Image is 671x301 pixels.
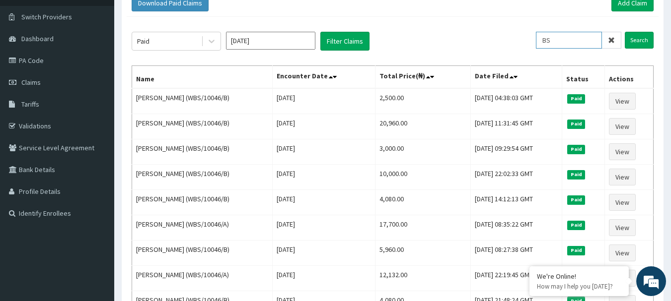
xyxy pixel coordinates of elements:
img: d_794563401_company_1708531726252_794563401 [18,50,40,74]
a: View [609,143,636,160]
td: 4,080.00 [375,190,470,215]
td: [PERSON_NAME] (WBS/10046/B) [132,190,273,215]
textarea: Type your message and hit 'Enter' [5,198,189,233]
a: View [609,93,636,110]
td: 17,700.00 [375,215,470,241]
div: We're Online! [537,272,621,281]
td: [DATE] 04:38:03 GMT [470,88,562,114]
td: [DATE] [272,139,375,165]
span: Paid [567,195,585,204]
td: 2,500.00 [375,88,470,114]
input: Search [625,32,654,49]
a: View [609,118,636,135]
span: Paid [567,246,585,255]
td: [DATE] [272,215,375,241]
td: [PERSON_NAME] (WBS/10046/B) [132,139,273,165]
a: View [609,194,636,211]
td: 5,960.00 [375,241,470,266]
span: Tariffs [21,100,39,109]
td: [DATE] [272,190,375,215]
span: Paid [567,170,585,179]
td: [PERSON_NAME] (WBS/10046/B) [132,165,273,190]
td: [PERSON_NAME] (WBS/10046/B) [132,114,273,139]
p: How may I help you today? [537,282,621,291]
span: Paid [567,94,585,103]
th: Name [132,66,273,89]
span: We're online! [58,88,137,188]
div: Paid [137,36,149,46]
th: Date Filed [470,66,562,89]
input: Search by HMO ID [536,32,602,49]
span: Switch Providers [21,12,72,21]
span: Dashboard [21,34,54,43]
td: [DATE] [272,266,375,291]
div: Minimize live chat window [163,5,187,29]
td: [DATE] 22:19:45 GMT [470,266,562,291]
td: 10,000.00 [375,165,470,190]
span: Claims [21,78,41,87]
th: Encounter Date [272,66,375,89]
td: [PERSON_NAME] (WBS/10046/A) [132,266,273,291]
td: [DATE] [272,241,375,266]
div: Chat with us now [52,56,167,68]
span: Paid [567,145,585,154]
th: Actions [604,66,653,89]
td: [DATE] 09:29:54 GMT [470,139,562,165]
a: View [609,219,636,236]
td: [DATE] 08:35:22 GMT [470,215,562,241]
td: [DATE] 14:12:13 GMT [470,190,562,215]
td: [PERSON_NAME] (WBS/10046/B) [132,241,273,266]
td: [PERSON_NAME] (WBS/10046/B) [132,88,273,114]
th: Status [562,66,605,89]
td: [DATE] 11:31:45 GMT [470,114,562,139]
button: Filter Claims [320,32,370,51]
td: [PERSON_NAME] (WBS/10046/A) [132,215,273,241]
td: 3,000.00 [375,139,470,165]
span: Paid [567,221,585,230]
input: Select Month and Year [226,32,315,50]
td: [DATE] [272,165,375,190]
a: View [609,169,636,185]
span: Paid [567,120,585,128]
td: [DATE] [272,88,375,114]
th: Total Price(₦) [375,66,470,89]
td: 12,132.00 [375,266,470,291]
td: [DATE] 08:27:38 GMT [470,241,562,266]
td: [DATE] [272,114,375,139]
a: View [609,244,636,261]
td: 20,960.00 [375,114,470,139]
td: [DATE] 22:02:33 GMT [470,165,562,190]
